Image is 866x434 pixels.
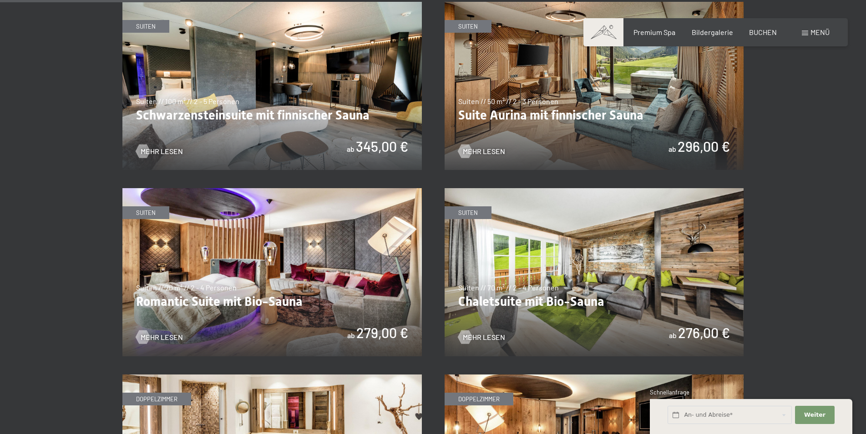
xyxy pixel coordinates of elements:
button: Weiter [795,406,834,424]
span: Mehr Lesen [463,332,505,342]
a: Chaletsuite mit Bio-Sauna [445,189,744,194]
img: Chaletsuite mit Bio-Sauna [445,188,744,356]
a: Schwarzensteinsuite mit finnischer Sauna [122,2,422,8]
a: Mehr Lesen [458,332,505,342]
img: Romantic Suite mit Bio-Sauna [122,188,422,356]
span: 1 [649,412,651,419]
img: Schwarzensteinsuite mit finnischer Sauna [122,2,422,170]
span: Mehr Lesen [141,332,183,342]
span: Schnellanfrage [650,389,689,396]
a: BUCHEN [749,28,777,36]
a: Mehr Lesen [136,332,183,342]
span: Einwilligung Marketing* [346,239,421,248]
a: Bildergalerie [692,28,733,36]
a: Nature Suite mit Sauna [122,375,422,380]
span: Weiter [804,411,825,419]
a: Premium Spa [633,28,675,36]
span: Mehr Lesen [463,146,505,156]
a: Mehr Lesen [458,146,505,156]
a: Romantic Suite mit Bio-Sauna [122,189,422,194]
a: Suite Aurina mit finnischer Sauna [445,2,744,8]
img: Suite Aurina mit finnischer Sauna [445,2,744,170]
a: Suite Deluxe mit Sauna [445,375,744,380]
span: Mehr Lesen [141,146,183,156]
a: Mehr Lesen [136,146,183,156]
span: Menü [810,28,830,36]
